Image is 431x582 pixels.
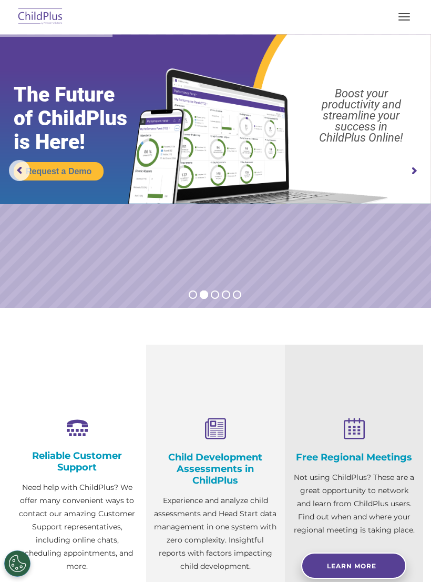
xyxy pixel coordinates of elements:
h4: Child Development Assessments in ChildPlus [154,451,276,486]
rs-layer: The Future of ChildPlus is Here! [14,83,151,154]
p: Not using ChildPlus? These are a great opportunity to network and learn from ChildPlus users. Fin... [293,471,415,537]
img: ChildPlus by Procare Solutions [16,5,65,29]
button: Cookies Settings [4,550,30,577]
h4: Free Regional Meetings [293,451,415,463]
p: Experience and analyze child assessments and Head Start data management in one system with zero c... [154,494,276,573]
a: Learn More [301,553,406,579]
h4: Reliable Customer Support [16,450,138,473]
span: Learn More [327,562,376,570]
p: Need help with ChildPlus? We offer many convenient ways to contact our amazing Customer Support r... [16,481,138,573]
a: Request a Demo [14,162,104,180]
rs-layer: Boost your productivity and streamline your success in ChildPlus Online! [297,88,425,143]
